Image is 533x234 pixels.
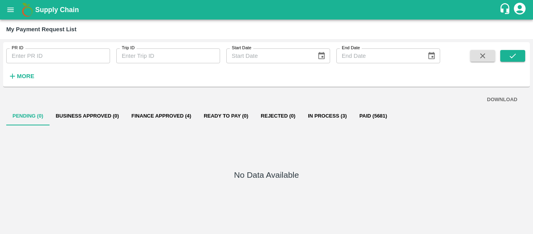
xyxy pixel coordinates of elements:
button: Business Approved (0) [50,107,125,125]
label: PR ID [12,45,23,51]
button: Rejected (0) [254,107,302,125]
div: My Payment Request List [6,24,76,34]
label: End Date [342,45,360,51]
button: Paid (5681) [353,107,393,125]
img: logo [20,2,35,18]
input: Start Date [226,48,311,63]
button: Pending (0) [6,107,50,125]
button: Choose date [424,48,439,63]
div: account of current user [513,2,527,18]
button: More [6,70,36,83]
a: Supply Chain [35,4,499,15]
button: DOWNLOAD [484,93,521,107]
div: customer-support [499,3,513,17]
b: Supply Chain [35,6,79,14]
label: Start Date [232,45,251,51]
strong: More [17,73,34,79]
button: Ready To Pay (0) [197,107,254,125]
input: Enter Trip ID [116,48,220,63]
button: In Process (3) [302,107,353,125]
input: End Date [336,48,421,63]
label: Trip ID [122,45,135,51]
button: Finance Approved (4) [125,107,197,125]
button: Choose date [314,48,329,63]
input: Enter PR ID [6,48,110,63]
h5: No Data Available [234,170,299,180]
button: open drawer [2,1,20,19]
